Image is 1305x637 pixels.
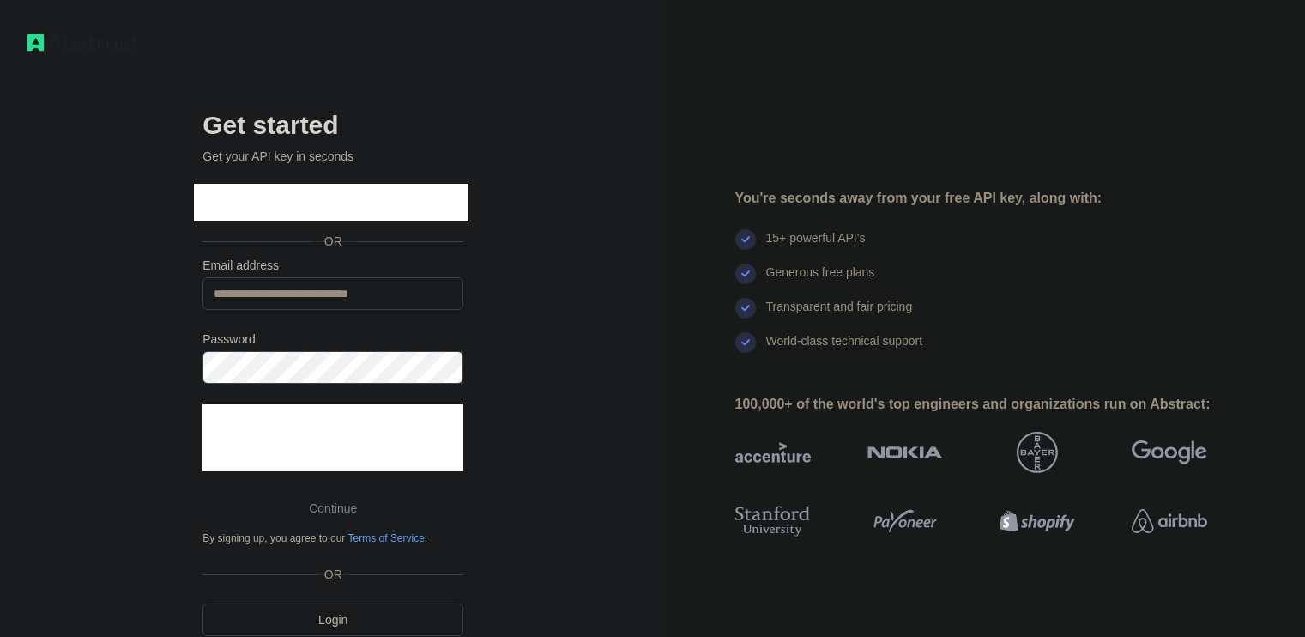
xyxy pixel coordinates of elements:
[735,229,756,250] img: check mark
[202,331,463,348] label: Password
[1132,432,1207,473] img: google
[202,604,463,636] a: Login
[735,298,756,318] img: check mark
[202,404,463,471] iframe: reCAPTCHA
[867,502,943,540] img: payoneer
[735,502,811,540] img: stanford university
[1000,502,1075,540] img: shopify
[867,432,943,473] img: nokia
[766,229,866,264] div: 15+ powerful API's
[766,264,875,298] div: Generous free plans
[194,184,468,221] iframe: Sign in with Google Button
[202,492,463,525] button: Continue
[735,432,811,473] img: accenture
[766,332,923,367] div: World-class technical support
[735,188,1262,209] div: You're seconds away from your free API key, along with:
[202,531,463,545] div: By signing up, you agree to our .
[27,34,139,52] img: Workflow
[317,566,349,583] span: OR
[1132,502,1207,540] img: airbnb
[202,110,463,141] h2: Get started
[1017,432,1058,473] img: bayer
[347,532,424,544] a: Terms of Service
[735,332,756,353] img: check mark
[202,148,463,165] p: Get your API key in seconds
[735,264,756,284] img: check mark
[202,257,463,274] label: Email address
[735,394,1262,415] div: 100,000+ of the world's top engineers and organizations run on Abstract:
[311,233,356,250] span: OR
[766,298,913,332] div: Transparent and fair pricing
